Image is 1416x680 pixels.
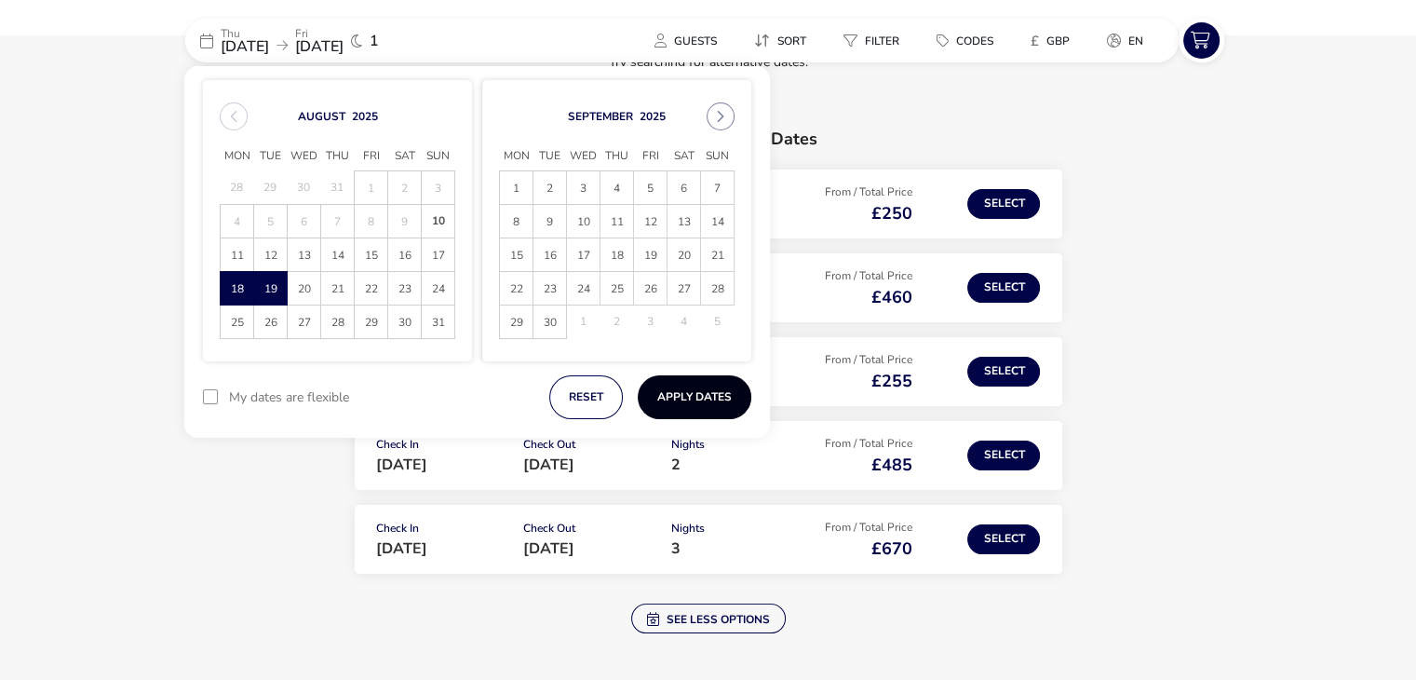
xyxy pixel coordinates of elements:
[967,273,1040,303] button: Select
[355,272,388,306] td: 22
[523,538,574,559] span: [DATE]
[422,205,454,238] span: 10
[631,604,786,633] button: See less options
[967,524,1040,554] button: Select
[423,306,453,339] span: 31
[671,455,681,475] span: 2
[533,171,567,205] td: 2
[635,206,666,238] span: 12
[638,375,751,419] button: Apply Dates
[422,272,455,306] td: 24
[501,273,532,306] span: 22
[701,272,735,306] td: 28
[829,27,922,54] naf-pibe-menu-bar-item: Filter
[321,205,355,238] td: 7
[600,238,634,272] td: 18
[288,238,321,272] td: 13
[1016,27,1092,54] naf-pibe-menu-bar-item: £GBP
[800,270,912,289] p: From / Total Price
[370,34,379,48] span: 1
[376,455,427,475] span: [DATE]
[533,143,567,170] span: Tue
[254,306,288,339] td: 26
[288,171,321,205] td: 30
[640,109,666,124] button: Choose Year
[389,273,420,306] span: 23
[422,171,455,205] td: 3
[871,537,912,560] span: £670
[221,171,254,205] td: 28
[1128,34,1143,48] span: en
[568,172,599,205] span: 3
[534,239,565,272] span: 16
[298,109,345,124] button: Choose Month
[254,205,288,238] td: 5
[601,206,632,238] span: 11
[701,205,735,238] td: 14
[501,172,532,205] span: 1
[668,273,699,306] span: 27
[600,272,634,306] td: 25
[534,306,565,339] span: 30
[967,357,1040,387] button: Select
[674,34,717,48] span: Guests
[388,272,422,306] td: 23
[376,439,509,457] p: Check In
[668,143,701,170] span: Sat
[288,143,321,170] span: Wed
[702,273,733,306] span: 28
[500,143,533,170] span: Mon
[352,109,378,124] button: Choose Year
[295,36,344,57] span: [DATE]
[322,239,353,272] span: 14
[922,27,1016,54] naf-pibe-menu-bar-item: Codes
[422,238,455,272] td: 17
[255,239,286,272] span: 12
[322,273,353,306] span: 21
[1092,27,1158,54] button: en
[355,143,388,170] span: Fri
[568,206,599,238] span: 10
[534,206,565,238] span: 9
[288,205,321,238] td: 6
[668,172,699,205] span: 6
[800,186,912,205] p: From / Total Price
[1092,27,1166,54] naf-pibe-menu-bar-item: en
[549,375,623,419] button: reset
[376,538,427,559] span: [DATE]
[221,143,254,170] span: Mon
[500,171,533,205] td: 1
[288,272,321,306] td: 20
[871,286,912,308] span: £460
[567,205,600,238] td: 10
[321,238,355,272] td: 14
[967,441,1040,470] button: Select
[640,27,739,54] naf-pibe-menu-bar-item: Guests
[800,522,912,540] p: From / Total Price
[634,205,668,238] td: 12
[668,205,701,238] td: 13
[295,28,344,39] p: Fri
[1031,32,1039,50] i: £
[635,273,666,306] span: 26
[221,272,254,306] td: 18
[500,272,533,306] td: 22
[423,273,453,306] span: 24
[388,306,422,339] td: 30
[634,272,668,306] td: 26
[600,171,634,205] td: 4
[356,239,386,272] span: 15
[668,206,699,238] span: 13
[671,439,784,457] p: Nights
[567,306,600,339] td: 1
[500,205,533,238] td: 8
[321,143,355,170] span: Thu
[668,238,701,272] td: 20
[568,109,633,124] button: Choose Month
[389,306,420,339] span: 30
[634,306,668,339] td: 3
[567,143,600,170] span: Wed
[355,238,388,272] td: 15
[422,205,455,238] td: 10
[523,523,656,541] p: Check Out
